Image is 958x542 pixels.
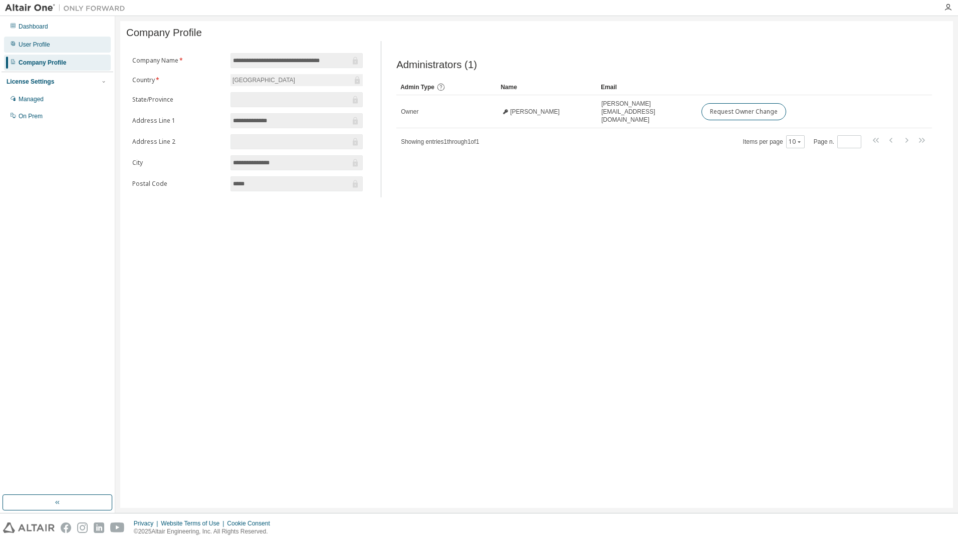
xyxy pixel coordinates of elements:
[501,79,593,95] div: Name
[132,96,224,104] label: State/Province
[396,59,477,71] span: Administrators (1)
[230,74,363,86] div: [GEOGRAPHIC_DATA]
[134,527,276,536] p: © 2025 Altair Engineering, Inc. All Rights Reserved.
[132,57,224,65] label: Company Name
[19,41,50,49] div: User Profile
[19,95,44,103] div: Managed
[126,27,202,39] span: Company Profile
[132,180,224,188] label: Postal Code
[161,519,227,527] div: Website Terms of Use
[3,522,55,533] img: altair_logo.svg
[94,522,104,533] img: linkedin.svg
[134,519,161,527] div: Privacy
[19,112,43,120] div: On Prem
[601,79,693,95] div: Email
[110,522,125,533] img: youtube.svg
[400,84,434,91] span: Admin Type
[231,75,297,86] div: [GEOGRAPHIC_DATA]
[19,23,48,31] div: Dashboard
[7,78,54,86] div: License Settings
[61,522,71,533] img: facebook.svg
[19,59,66,67] div: Company Profile
[789,138,802,146] button: 10
[132,159,224,167] label: City
[132,76,224,84] label: Country
[227,519,276,527] div: Cookie Consent
[5,3,130,13] img: Altair One
[77,522,88,533] img: instagram.svg
[401,108,418,116] span: Owner
[814,135,861,148] span: Page n.
[401,138,479,145] span: Showing entries 1 through 1 of 1
[510,108,560,116] span: [PERSON_NAME]
[132,117,224,125] label: Address Line 1
[701,103,786,120] button: Request Owner Change
[601,100,692,124] span: [PERSON_NAME][EMAIL_ADDRESS][DOMAIN_NAME]
[132,138,224,146] label: Address Line 2
[743,135,805,148] span: Items per page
